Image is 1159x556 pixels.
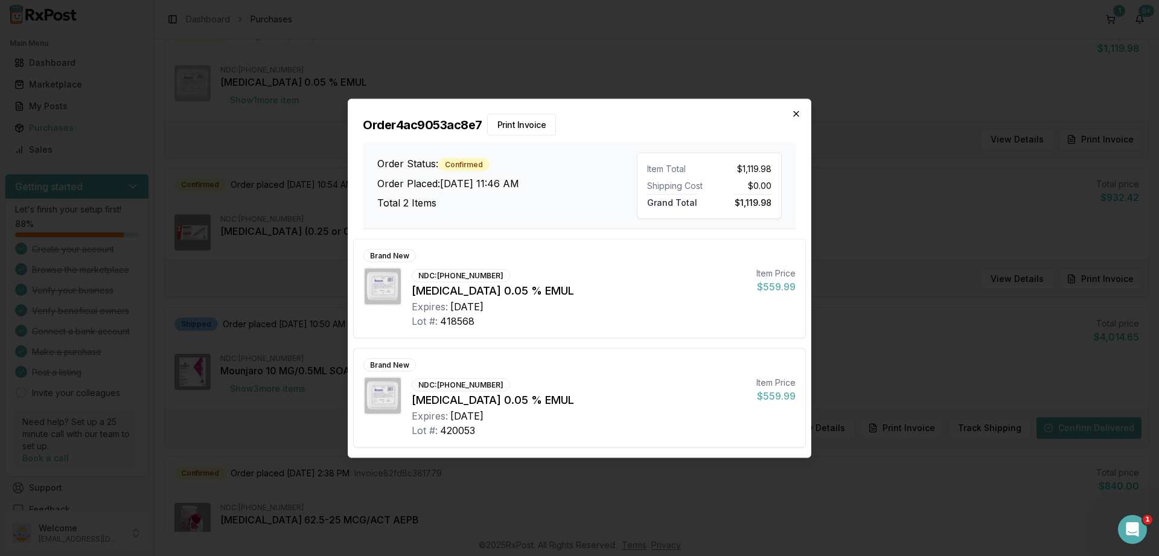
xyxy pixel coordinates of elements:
[737,162,771,174] span: $1,119.98
[412,423,438,437] div: Lot #:
[365,268,401,304] img: Restasis 0.05 % EMUL
[412,299,448,313] div: Expires:
[647,179,704,191] div: Shipping Cost
[647,194,697,207] span: Grand Total
[647,162,704,174] div: Item Total
[440,423,475,437] div: 420053
[377,196,637,210] h3: Total 2 Items
[487,113,557,135] button: Print Invoice
[756,388,796,403] div: $559.99
[377,176,637,191] h3: Order Placed: [DATE] 11:46 AM
[1118,515,1147,544] iframe: Intercom live chat
[450,408,484,423] div: [DATE]
[365,377,401,414] img: Restasis 0.05 % EMUL
[735,194,771,207] span: $1,119.98
[412,391,747,408] div: [MEDICAL_DATA] 0.05 % EMUL
[412,408,448,423] div: Expires:
[363,113,796,135] h2: Order 4ac9053ac8e7
[412,282,747,299] div: [MEDICAL_DATA] 0.05 % EMUL
[377,156,637,171] h3: Order Status:
[756,279,796,293] div: $559.99
[756,267,796,279] div: Item Price
[450,299,484,313] div: [DATE]
[363,249,416,262] div: Brand New
[440,313,474,328] div: 418568
[1143,515,1152,525] span: 1
[412,378,510,391] div: NDC: [PHONE_NUMBER]
[438,158,490,171] div: Confirmed
[412,313,438,328] div: Lot #:
[714,179,771,191] div: $0.00
[412,269,510,282] div: NDC: [PHONE_NUMBER]
[363,358,416,371] div: Brand New
[756,376,796,388] div: Item Price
